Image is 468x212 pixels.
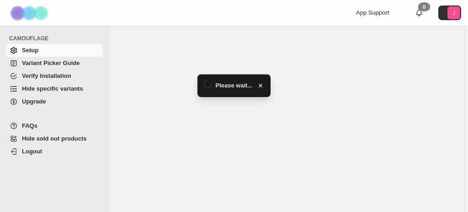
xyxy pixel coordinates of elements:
a: Hide specific variants [5,82,103,95]
span: Setup [22,47,38,54]
img: Camouflage [7,0,53,26]
span: Hide sold out products [22,135,87,142]
text: J [452,10,455,16]
span: Logout [22,148,42,155]
span: Please wait... [216,81,253,90]
button: Avatar with initials J [438,5,461,20]
span: Hide specific variants [22,85,83,92]
span: Verify Installation [22,72,71,79]
a: Logout [5,145,103,158]
a: FAQs [5,120,103,132]
span: App Support [356,9,389,16]
span: CAMOUFLAGE [9,35,105,42]
a: Upgrade [5,95,103,108]
a: 0 [415,8,424,17]
a: Verify Installation [5,70,103,82]
div: 0 [418,2,430,11]
a: Hide sold out products [5,132,103,145]
span: Variant Picker Guide [22,60,80,66]
a: Variant Picker Guide [5,57,103,70]
span: Avatar with initials J [447,6,460,19]
span: Upgrade [22,98,46,105]
span: FAQs [22,122,37,129]
a: Setup [5,44,103,57]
